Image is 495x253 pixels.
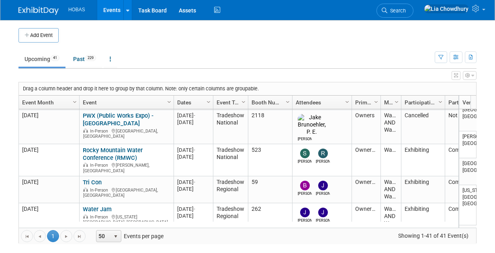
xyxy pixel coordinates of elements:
div: [DATE] [177,147,209,153]
a: Event Type (Tradeshow National, Regional, State, Sponsorship, Assoc Event) [217,96,243,109]
div: Jake Brunoehler, P. E. [298,136,312,142]
div: Jeffrey LeBlanc [316,190,330,196]
span: In-Person [90,214,110,220]
td: Owners/Engineers [352,176,380,203]
td: [DATE] [19,176,79,203]
img: Jake Brunoehler, P. E. [298,114,326,136]
a: Column Settings [343,96,352,108]
div: Joe Tipton [298,217,312,223]
a: Market [384,96,396,109]
td: Committed [445,176,488,203]
td: Water AND Wastewater [380,203,401,243]
div: [DATE] [177,179,209,186]
div: Drag a column header and drop it here to group by that column. Note: only certain columns are gro... [19,82,476,95]
div: [GEOGRAPHIC_DATA], [GEOGRAPHIC_DATA] [83,127,170,139]
td: Owners/Engineers [352,144,380,176]
span: In-Person [90,188,110,193]
td: Water [380,144,401,176]
td: Water AND Wastewater [380,110,401,145]
td: 2118 [248,110,292,145]
a: Venue Location [462,96,490,109]
span: Column Settings [437,99,444,105]
div: [GEOGRAPHIC_DATA], [GEOGRAPHIC_DATA] [83,186,170,198]
a: Upcoming41 [18,51,65,67]
a: Column Settings [165,96,174,108]
a: Rocky Mountain Water Conference (RMWC) [83,147,143,161]
img: In-Person Event [83,214,88,218]
span: Column Settings [393,99,400,105]
span: 1 [47,230,59,242]
a: PWX (Public Works Expo) - [GEOGRAPHIC_DATA] [83,112,153,127]
span: Go to the first page [24,233,30,240]
div: [US_STATE][GEOGRAPHIC_DATA], [GEOGRAPHIC_DATA] [83,213,170,225]
span: Go to the last page [76,233,83,240]
td: 59 [248,176,292,203]
td: Tradeshow National [213,144,248,176]
td: Committed [445,203,488,243]
span: Column Settings [166,99,172,105]
div: Jeffrey LeBlanc [316,217,330,223]
img: Rene Garcia [318,149,328,158]
span: Column Settings [240,99,247,105]
a: Attendees [296,96,346,109]
a: Dates [177,96,208,109]
a: Past229 [67,51,102,67]
span: HOBAS [68,7,85,12]
a: Column Settings [372,96,381,108]
img: Jeffrey LeBlanc [318,208,328,217]
span: 229 [85,55,96,61]
img: Lia Chowdhury [424,4,469,13]
td: 523 [248,144,292,176]
span: 41 [51,55,59,61]
td: Tradeshow Regional [213,176,248,203]
span: select [112,233,119,240]
td: Owners/Engineers [352,203,380,243]
a: Column Settings [393,96,401,108]
td: Exhibiting [401,144,445,176]
td: Not Going [445,110,488,145]
span: Go to the next page [63,233,70,240]
td: Exhibiting [401,203,445,243]
td: Exhibiting [401,176,445,203]
span: - [194,147,195,153]
a: Column Settings [436,96,445,108]
td: Committed [445,144,488,176]
a: Go to the next page [60,230,72,242]
span: Search [387,8,406,14]
td: Water AND Wastewater [380,176,401,203]
td: [DATE] [19,144,79,176]
button: Add Event [18,28,59,43]
img: In-Person Event [83,163,88,167]
a: Primary Attendees [355,96,375,109]
span: - [194,179,195,185]
div: [DATE] [177,186,209,192]
span: Column Settings [284,99,291,105]
a: Go to the previous page [34,230,46,242]
td: Tradeshow National [213,110,248,145]
span: Events per page [86,230,172,242]
img: Bryant Welch [300,181,310,190]
a: Booth Number [252,96,287,109]
td: Cancelled [401,110,445,145]
span: Column Settings [344,99,350,105]
a: Water Jam [83,206,112,213]
img: Jeffrey LeBlanc [318,181,328,190]
div: Bryant Welch [298,190,312,196]
img: Stephen Alston [300,149,310,158]
div: [DATE] [177,206,209,212]
div: Rene Garcia [316,158,330,164]
div: [DATE] [177,119,209,126]
a: Search [376,4,413,18]
span: In-Person [90,129,110,134]
td: [DATE] [19,203,79,243]
a: Go to the last page [74,230,86,242]
td: Tradeshow Regional [213,203,248,243]
a: Tri Con [83,179,102,186]
span: Column Settings [72,99,78,105]
span: Go to the previous page [37,233,43,240]
td: Owners [352,110,380,145]
a: Column Settings [239,96,248,108]
img: ExhibitDay [18,7,59,15]
a: Go to the first page [21,230,33,242]
span: - [194,112,195,118]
